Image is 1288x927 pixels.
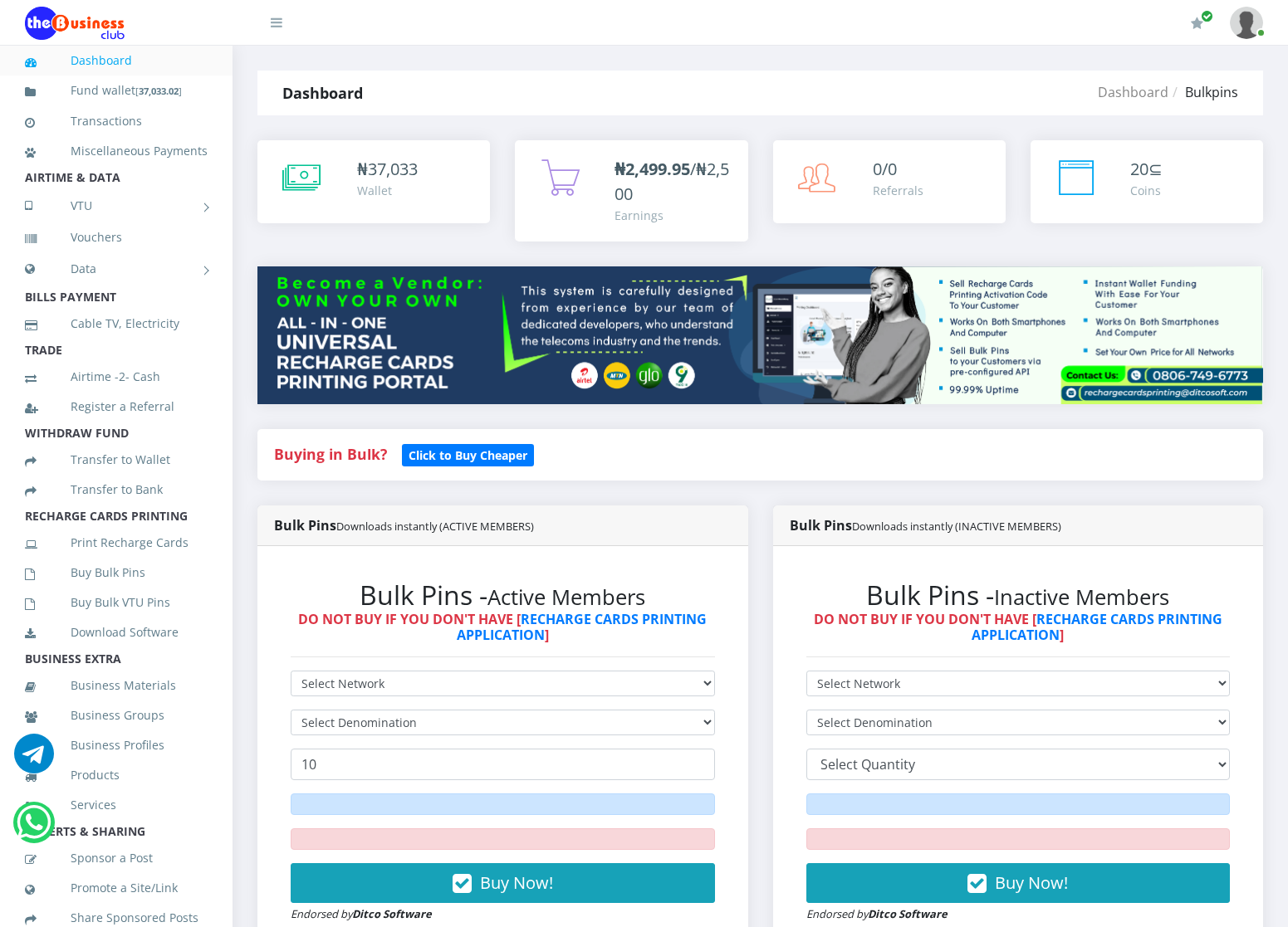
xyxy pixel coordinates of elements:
[274,444,387,464] strong: Buying in Bulk?
[25,102,208,140] a: Transactions
[457,610,708,644] a: RECHARGE CARDS PRINTING APPLICATION
[972,610,1222,644] a: RECHARGE CARDS PRINTING APPLICATION
[515,140,747,242] a: ₦2,499.95/₦2,500 Earnings
[806,579,1231,611] h2: Bulk Pins -
[14,746,54,773] a: Chat for support
[25,441,208,479] a: Transfer to Wallet
[25,696,208,734] a: Business Groups
[852,519,1061,534] small: Downloads instantly (INACTIVE MEMBERS)
[25,869,208,907] a: Promote a Site/Link
[25,471,208,509] a: Transfer to Bank
[25,388,208,426] a: Register a Referral
[357,182,418,199] div: Wallet
[25,726,208,764] a: Business Profiles
[25,185,208,227] a: VTU
[806,906,948,921] small: Endorsed by
[615,207,731,224] div: Earnings
[409,447,527,463] b: Click to Buy Cheaper
[1098,83,1168,101] a: Dashboard
[480,871,553,894] span: Buy Now!
[17,815,51,842] a: Chat for support
[135,85,182,97] small: [ ]
[25,218,208,256] a: Vouchers
[1201,10,1213,22] span: Renew/Upgrade Subscription
[25,554,208,592] a: Buy Bulk Pins
[1130,182,1163,199] div: Coins
[1191,17,1203,30] i: Renew/Upgrade Subscription
[25,756,208,794] a: Products
[790,516,1061,534] strong: Bulk Pins
[1130,158,1148,180] span: 20
[257,140,490,223] a: ₦37,033 Wallet
[615,158,729,205] span: /₦2,500
[368,158,418,180] span: 37,033
[25,41,208,80] a: Dashboard
[873,182,923,199] div: Referrals
[25,71,208,110] a: Fund wallet[37,033.02]
[257,266,1263,404] img: multitenant_rcp.png
[994,583,1169,612] small: Inactive Members
[352,906,432,921] strong: Ditco Software
[25,786,208,824] a: Services
[25,305,208,343] a: Cable TV, Electricity
[25,666,208,705] a: Business Materials
[402,444,534,464] a: Click to Buy Cheaper
[1168,82,1238,102] li: Bulkpins
[25,358,208,396] a: Airtime -2- Cash
[1130,157,1163,182] div: ⊆
[357,157,418,182] div: ₦
[487,583,645,612] small: Active Members
[25,839,208,877] a: Sponsor a Post
[868,906,948,921] strong: Ditco Software
[291,906,432,921] small: Endorsed by
[139,85,179,97] b: 37,033.02
[282,83,363,103] strong: Dashboard
[873,158,897,180] span: 0/0
[336,519,534,534] small: Downloads instantly (ACTIVE MEMBERS)
[615,158,690,180] b: ₦2,499.95
[274,516,534,534] strong: Bulk Pins
[806,863,1231,903] button: Buy Now!
[814,610,1222,644] strong: DO NOT BUY IF YOU DON'T HAVE [ ]
[25,248,208,290] a: Data
[25,524,208,562] a: Print Recharge Cards
[995,871,1068,894] span: Buy Now!
[1230,7,1263,39] img: User
[291,579,715,611] h2: Bulk Pins -
[298,610,707,644] strong: DO NOT BUY IF YOU DON'T HAVE [ ]
[773,140,1006,223] a: 0/0 Referrals
[25,132,208,170] a: Miscellaneous Payments
[291,749,715,780] input: Enter Quantity
[25,7,125,40] img: Logo
[25,583,208,622] a: Buy Bulk VTU Pins
[291,863,715,903] button: Buy Now!
[25,613,208,651] a: Download Software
